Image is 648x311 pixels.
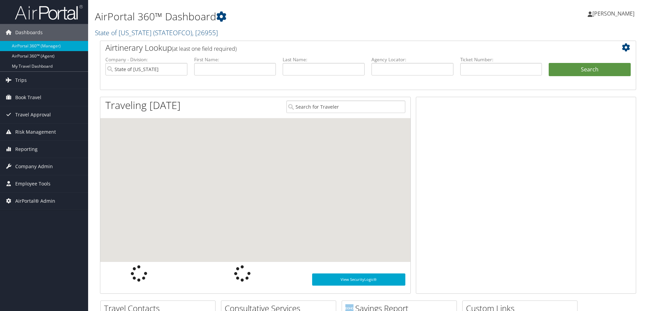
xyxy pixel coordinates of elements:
[105,56,187,63] label: Company - Division:
[95,9,459,24] h1: AirPortal 360™ Dashboard
[172,45,237,52] span: (at least one field required)
[194,56,276,63] label: First Name:
[15,24,43,41] span: Dashboards
[95,28,218,37] a: State of [US_STATE]
[15,158,53,175] span: Company Admin
[15,193,55,209] span: AirPortal® Admin
[105,42,586,53] h2: Airtinerary Lookup
[312,273,405,286] a: View SecurityLogic®
[15,89,41,106] span: Book Travel
[192,28,218,37] span: , [ 26955 ]
[549,63,631,76] button: Search
[371,56,453,63] label: Agency Locator:
[15,141,38,158] span: Reporting
[15,4,83,20] img: airportal-logo.png
[15,124,56,140] span: Risk Management
[153,28,192,37] span: ( STATEOFCO )
[283,56,365,63] label: Last Name:
[460,56,542,63] label: Ticket Number:
[588,3,641,24] a: [PERSON_NAME]
[592,10,634,17] span: [PERSON_NAME]
[15,72,27,89] span: Trips
[15,106,51,123] span: Travel Approval
[286,101,405,113] input: Search for Traveler
[15,175,50,192] span: Employee Tools
[105,98,181,112] h1: Traveling [DATE]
